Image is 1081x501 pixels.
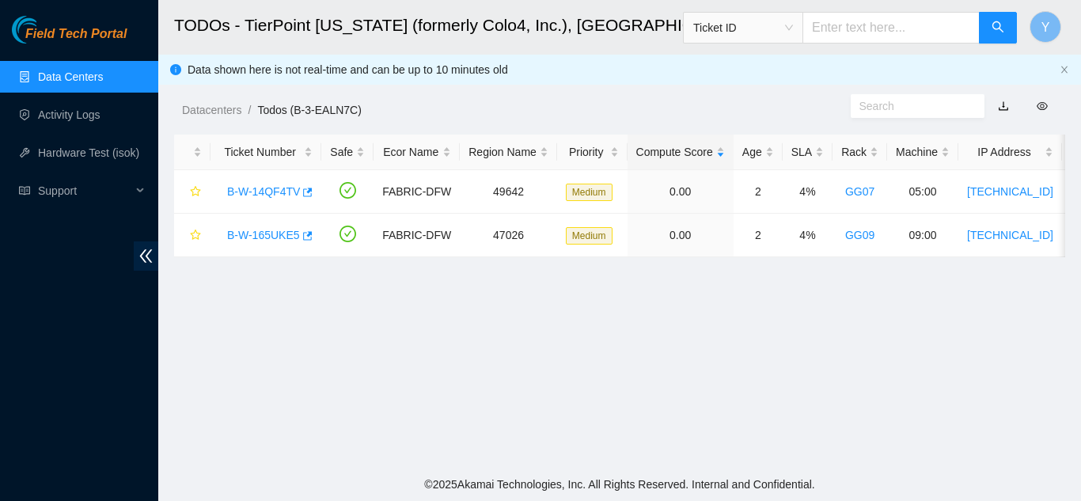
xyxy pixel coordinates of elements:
[783,170,833,214] td: 4%
[374,214,460,257] td: FABRIC-DFW
[734,170,783,214] td: 2
[1060,65,1069,74] span: close
[998,100,1009,112] a: download
[887,214,958,257] td: 09:00
[1030,11,1061,43] button: Y
[460,170,557,214] td: 49642
[227,229,300,241] a: B-W-165UKE5
[845,185,874,198] a: GG07
[182,104,241,116] a: Datacenters
[783,214,833,257] td: 4%
[19,185,30,196] span: read
[38,175,131,207] span: Support
[967,185,1053,198] a: [TECHNICAL_ID]
[227,185,300,198] a: B-W-14QF4TV
[967,229,1053,241] a: [TECHNICAL_ID]
[1041,17,1050,37] span: Y
[802,12,980,44] input: Enter text here...
[845,229,874,241] a: GG09
[12,28,127,49] a: Akamai TechnologiesField Tech Portal
[628,170,734,214] td: 0.00
[12,16,80,44] img: Akamai Technologies
[248,104,251,116] span: /
[979,12,1017,44] button: search
[134,241,158,271] span: double-left
[339,226,356,242] span: check-circle
[25,27,127,42] span: Field Tech Portal
[257,104,362,116] a: Todos (B-3-EALN7C)
[1037,101,1048,112] span: eye
[183,222,202,248] button: star
[693,16,793,40] span: Ticket ID
[566,227,613,245] span: Medium
[374,170,460,214] td: FABRIC-DFW
[859,97,964,115] input: Search
[190,186,201,199] span: star
[38,146,139,159] a: Hardware Test (isok)
[887,170,958,214] td: 05:00
[38,108,101,121] a: Activity Logs
[628,214,734,257] td: 0.00
[986,93,1021,119] button: download
[38,70,103,83] a: Data Centers
[190,230,201,242] span: star
[566,184,613,201] span: Medium
[158,468,1081,501] footer: © 2025 Akamai Technologies, Inc. All Rights Reserved. Internal and Confidential.
[734,214,783,257] td: 2
[460,214,557,257] td: 47026
[1060,65,1069,75] button: close
[992,21,1004,36] span: search
[339,182,356,199] span: check-circle
[183,179,202,204] button: star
